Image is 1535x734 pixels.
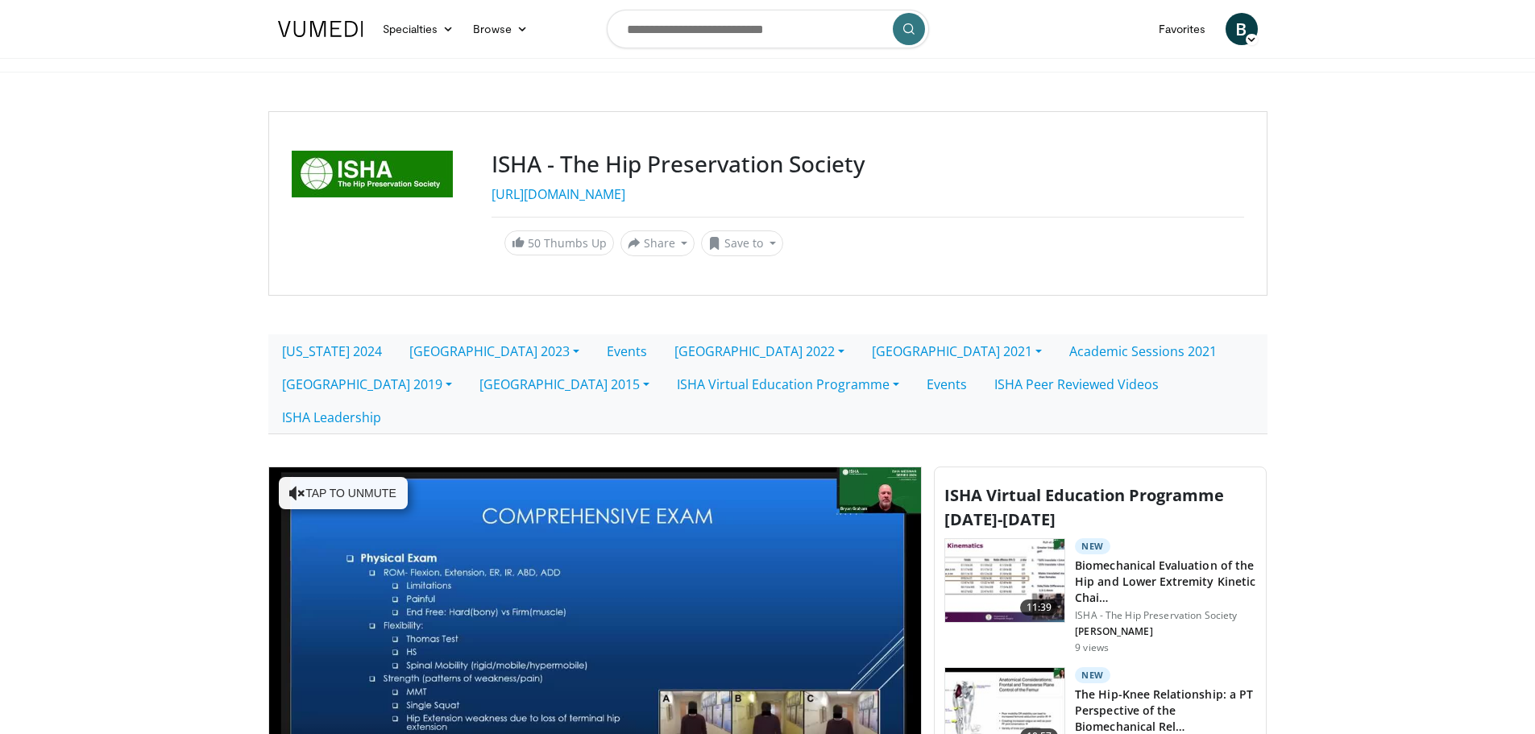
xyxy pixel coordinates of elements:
a: [GEOGRAPHIC_DATA] 2023 [396,334,593,368]
a: Events [913,367,981,401]
a: Favorites [1149,13,1216,45]
a: ISHA Peer Reviewed Videos [981,367,1172,401]
p: New [1075,538,1110,554]
p: [PERSON_NAME] [1075,625,1256,638]
a: Academic Sessions 2021 [1056,334,1230,368]
a: [GEOGRAPHIC_DATA] 2022 [661,334,858,368]
a: 50 Thumbs Up [504,230,614,255]
a: Specialties [373,13,464,45]
button: Save to [701,230,783,256]
h3: Biomechanical Evaluation of the Hip and Lower Extremity Kinetic Chai… [1075,558,1256,606]
a: [GEOGRAPHIC_DATA] 2019 [268,367,466,401]
a: 11:39 New Biomechanical Evaluation of the Hip and Lower Extremity Kinetic Chai… ISHA - The Hip Pr... [944,538,1256,654]
a: ISHA Leadership [268,400,395,434]
button: Tap to unmute [279,477,408,509]
a: [US_STATE] 2024 [268,334,396,368]
img: VuMedi Logo [278,21,363,37]
span: 11:39 [1020,599,1059,616]
p: New [1075,667,1110,683]
a: B [1226,13,1258,45]
a: Browse [463,13,537,45]
span: ISHA Virtual Education Programme [DATE]-[DATE] [944,484,1224,530]
p: ISHA - The Hip Preservation Society [1075,609,1256,622]
a: ISHA Virtual Education Programme [663,367,913,401]
span: 50 [528,235,541,251]
button: Share [620,230,695,256]
h3: ISHA - The Hip Preservation Society [492,151,1244,178]
img: 6da35c9a-c555-4f75-a3af-495e0ca8239f.150x105_q85_crop-smart_upscale.jpg [945,539,1064,623]
a: Events [593,334,661,368]
a: [GEOGRAPHIC_DATA] 2015 [466,367,663,401]
input: Search topics, interventions [607,10,929,48]
a: [GEOGRAPHIC_DATA] 2021 [858,334,1056,368]
a: [URL][DOMAIN_NAME] [492,185,625,203]
p: 9 views [1075,641,1109,654]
